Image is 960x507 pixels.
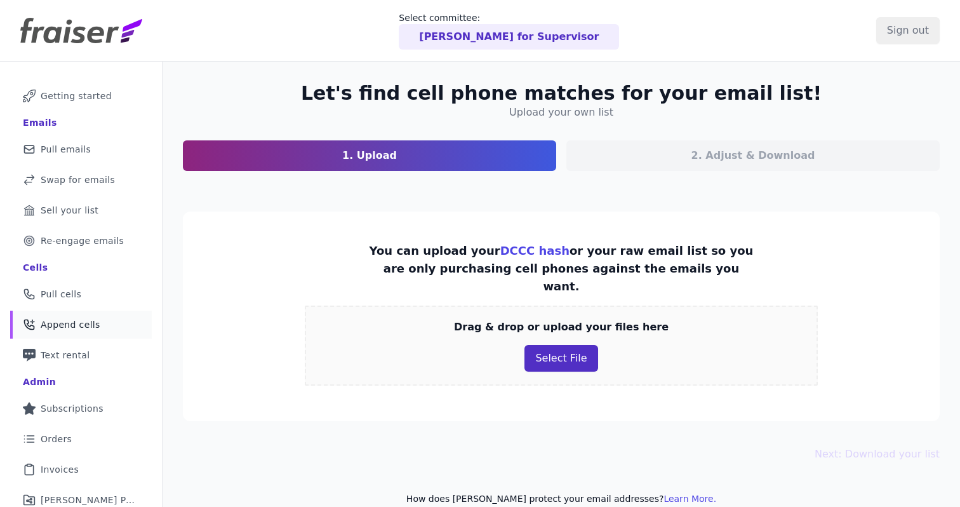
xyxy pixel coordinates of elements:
[23,375,56,388] div: Admin
[41,494,137,506] span: [PERSON_NAME] Performance
[41,318,100,331] span: Append cells
[369,242,754,295] p: You can upload your or your raw email list so you are only purchasing cell phones against the ema...
[10,425,152,453] a: Orders
[876,17,940,44] input: Sign out
[41,143,91,156] span: Pull emails
[10,227,152,255] a: Re-engage emails
[183,492,940,505] p: How does [PERSON_NAME] protect your email addresses?
[454,320,669,335] p: Drag & drop or upload your files here
[399,11,619,50] a: Select committee: [PERSON_NAME] for Supervisor
[10,280,152,308] a: Pull cells
[41,173,115,186] span: Swap for emails
[509,105,613,120] h4: Upload your own list
[691,148,815,163] p: 2. Adjust & Download
[10,311,152,339] a: Append cells
[663,492,716,505] button: Learn More.
[23,116,57,129] div: Emails
[41,402,103,415] span: Subscriptions
[41,463,79,476] span: Invoices
[41,234,124,247] span: Re-engage emails
[419,29,599,44] p: [PERSON_NAME] for Supervisor
[815,447,940,462] button: Next: Download your list
[10,82,152,110] a: Getting started
[10,196,152,224] a: Sell your list
[10,456,152,483] a: Invoices
[20,18,142,43] img: Fraiser Logo
[41,433,72,445] span: Orders
[342,148,397,163] p: 1. Upload
[41,288,81,301] span: Pull cells
[41,349,90,362] span: Text rental
[183,140,556,171] a: 1. Upload
[10,341,152,369] a: Text rental
[399,11,619,24] p: Select committee:
[10,166,152,194] a: Swap for emails
[10,395,152,422] a: Subscriptions
[41,90,112,102] span: Getting started
[23,261,48,274] div: Cells
[301,82,822,105] h2: Let's find cell phone matches for your email list!
[41,204,98,217] span: Sell your list
[500,244,570,257] a: DCCC hash
[524,345,597,372] button: Select File
[10,135,152,163] a: Pull emails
